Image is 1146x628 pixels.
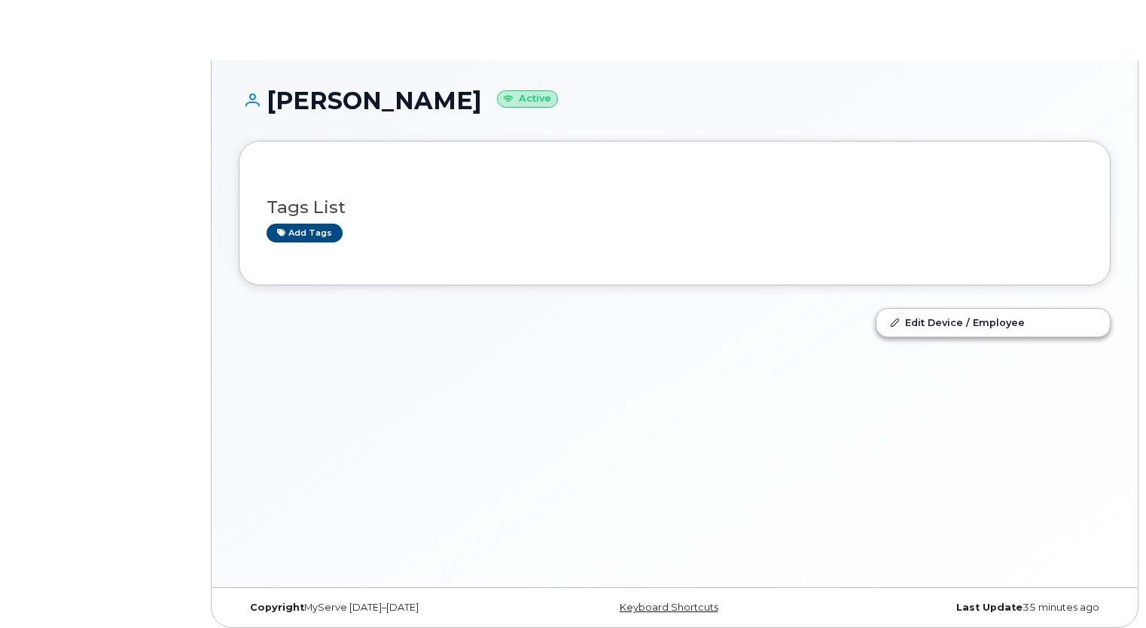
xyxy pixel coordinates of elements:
[956,602,1023,613] strong: Last Update
[239,87,1111,114] h1: [PERSON_NAME]
[267,224,343,242] a: Add tags
[239,602,529,614] div: MyServe [DATE]–[DATE]
[820,602,1111,614] div: 35 minutes ago
[876,309,1110,336] a: Edit Device / Employee
[497,90,558,108] small: Active
[250,602,304,613] strong: Copyright
[620,602,718,613] a: Keyboard Shortcuts
[267,198,1083,217] h3: Tags List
